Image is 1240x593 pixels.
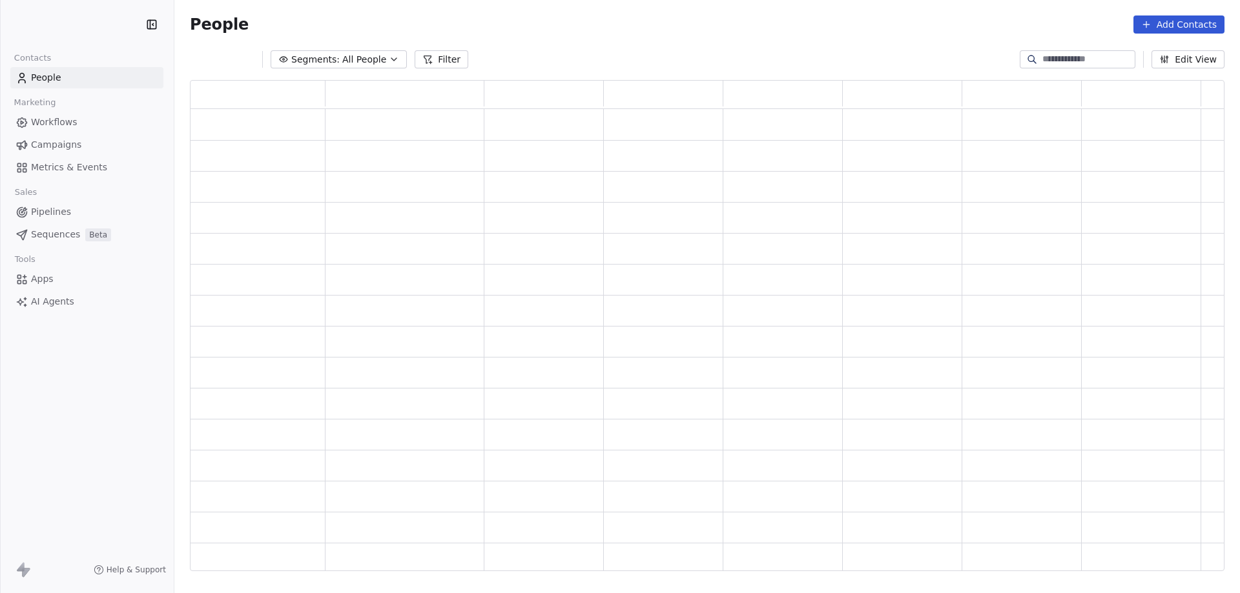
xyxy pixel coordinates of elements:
a: Metrics & Events [10,157,163,178]
a: People [10,67,163,88]
a: AI Agents [10,291,163,312]
button: Add Contacts [1133,15,1224,34]
a: SequencesBeta [10,224,163,245]
a: Workflows [10,112,163,133]
span: Sequences [31,228,80,241]
span: Metrics & Events [31,161,107,174]
span: All People [342,53,386,66]
span: Marketing [8,93,61,112]
span: Segments: [291,53,340,66]
a: Pipelines [10,201,163,223]
a: Apps [10,268,163,290]
span: Beta [85,228,111,241]
button: Edit View [1152,50,1224,68]
a: Help & Support [94,565,166,575]
button: Filter [415,50,468,68]
span: AI Agents [31,295,74,308]
a: Campaigns [10,134,163,156]
span: People [190,15,249,34]
span: Pipelines [31,205,71,219]
span: Campaigns [31,138,81,152]
span: People [31,71,61,85]
span: Tools [9,250,41,269]
span: Contacts [8,48,57,68]
span: Workflows [31,116,77,129]
span: Help & Support [107,565,166,575]
span: Apps [31,272,54,286]
span: Sales [9,183,43,202]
